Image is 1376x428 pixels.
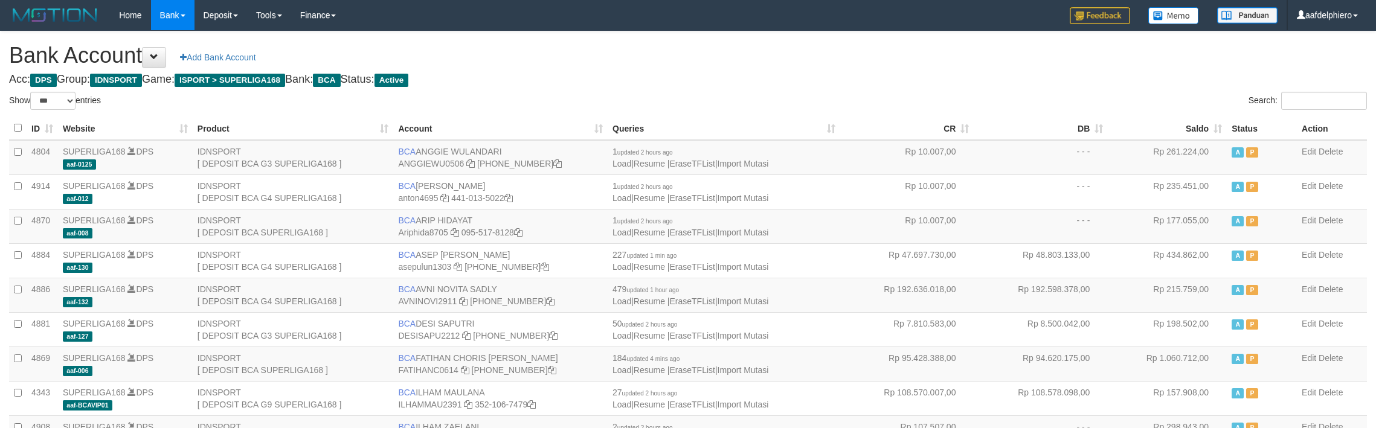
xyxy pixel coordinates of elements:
span: aaf-127 [63,331,92,342]
span: BCA [398,319,416,328]
a: Copy 4062280453 to clipboard [549,331,558,340]
a: Copy 4410135022 to clipboard [504,193,513,203]
a: Copy anton4695 to clipboard [440,193,449,203]
span: Active [1232,319,1244,330]
a: EraseTFList [670,193,715,203]
a: Edit [1302,216,1316,225]
a: Copy Ariphida8705 to clipboard [451,228,459,237]
span: | | | [612,181,768,203]
span: | | | [612,250,768,272]
span: Paused [1246,285,1258,295]
td: ARIP HIDAYAT 095-517-8128 [393,209,608,243]
td: AVNI NOVITA SADLY [PHONE_NUMBER] [393,278,608,312]
a: Copy ANGGIEWU0506 to clipboard [466,159,475,168]
span: | | | [612,319,768,340]
td: Rp 192.598.378,00 [974,278,1108,312]
a: Delete [1319,147,1343,156]
span: updated 2 hours ago [617,184,673,190]
span: updated 1 min ago [626,252,677,259]
span: | | | [612,353,768,375]
a: SUPERLIGA168 [63,216,126,225]
span: Active [1232,388,1244,398]
span: aaf-132 [63,297,92,307]
a: Import Mutasi [718,400,769,409]
h4: Acc: Group: Game: Bank: Status: [9,74,1367,86]
td: Rp 108.578.098,00 [974,381,1108,415]
td: 4914 [27,174,58,209]
span: 1 [612,216,673,225]
span: 1 [612,147,673,156]
a: SUPERLIGA168 [63,250,126,260]
span: 1 [612,181,673,191]
a: Edit [1302,147,1316,156]
th: Queries: activate to sort column ascending [608,117,840,140]
td: Rp 10.007,00 [840,209,974,243]
a: Resume [634,262,665,272]
td: IDNSPORT [ DEPOSIT BCA G4 SUPERLIGA168 ] [193,174,394,209]
a: Load [612,159,631,168]
span: Paused [1246,354,1258,364]
span: Paused [1246,182,1258,192]
td: DPS [58,243,193,278]
a: Copy ILHAMMAU2391 to clipboard [464,400,472,409]
a: Resume [634,159,665,168]
td: Rp 177.055,00 [1108,209,1227,243]
span: BCA [398,250,416,260]
span: IDNSPORT [90,74,142,87]
td: DESI SAPUTRI [PHONE_NUMBER] [393,312,608,347]
a: Load [612,193,631,203]
a: SUPERLIGA168 [63,284,126,294]
a: EraseTFList [670,365,715,375]
span: updated 2 hours ago [617,218,673,225]
td: DPS [58,140,193,175]
td: Rp 261.224,00 [1108,140,1227,175]
td: Rp 157.908,00 [1108,381,1227,415]
a: DESISAPU2212 [398,331,460,340]
a: Add Bank Account [172,47,263,68]
span: BCA [398,284,416,294]
td: DPS [58,209,193,243]
a: Copy 3521067479 to clipboard [527,400,536,409]
td: DPS [58,174,193,209]
span: ISPORT > SUPERLIGA168 [175,74,285,87]
span: Paused [1246,216,1258,226]
a: Import Mutasi [718,262,769,272]
a: Copy 0955178128 to clipboard [514,228,522,237]
a: ANGGIEWU0506 [398,159,464,168]
td: Rp 434.862,00 [1108,243,1227,278]
span: | | | [612,147,768,168]
a: Load [612,296,631,306]
td: Rp 48.803.133,00 [974,243,1108,278]
select: Showentries [30,92,76,110]
a: AVNINOVI2911 [398,296,457,306]
span: BCA [398,388,416,397]
a: Copy DESISAPU2212 to clipboard [462,331,471,340]
span: | | | [612,388,768,409]
td: IDNSPORT [ DEPOSIT BCA G4 SUPERLIGA168 ] [193,243,394,278]
span: aaf-008 [63,228,92,238]
span: Active [375,74,409,87]
th: CR: activate to sort column ascending [840,117,974,140]
th: DB: activate to sort column ascending [974,117,1108,140]
td: ANGGIE WULANDARI [PHONE_NUMBER] [393,140,608,175]
th: Product: activate to sort column ascending [193,117,394,140]
a: EraseTFList [670,400,715,409]
td: Rp 192.636.018,00 [840,278,974,312]
span: | | | [612,284,768,306]
td: Rp 7.810.583,00 [840,312,974,347]
span: 227 [612,250,677,260]
a: SUPERLIGA168 [63,181,126,191]
td: Rp 10.007,00 [840,140,974,175]
a: Delete [1319,388,1343,397]
span: aaf-130 [63,263,92,273]
label: Show entries [9,92,101,110]
img: MOTION_logo.png [9,6,101,24]
a: Edit [1302,353,1316,363]
th: Action [1297,117,1367,140]
label: Search: [1249,92,1367,110]
a: SUPERLIGA168 [63,147,126,156]
span: aaf-BCAVIP01 [63,400,112,410]
td: Rp 8.500.042,00 [974,312,1108,347]
span: Paused [1246,319,1258,330]
img: panduan.png [1217,7,1278,24]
